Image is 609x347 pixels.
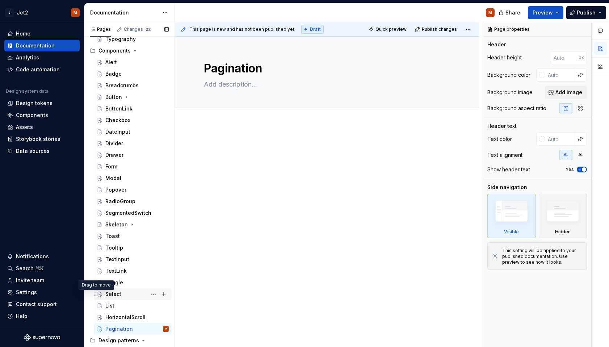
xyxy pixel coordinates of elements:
[105,93,122,101] div: Button
[105,198,135,205] div: RadioGroup
[94,103,172,114] a: ButtonLink
[94,80,172,91] a: Breadcrumbs
[487,105,546,112] div: Background aspect ratio
[87,335,172,346] div: Design patterns
[579,55,584,60] p: px
[16,313,28,320] div: Help
[94,149,172,161] a: Drawer
[495,6,525,19] button: Share
[16,265,43,272] div: Search ⌘K
[94,184,172,196] a: Popover
[94,172,172,184] a: Modal
[566,6,606,19] button: Publish
[16,135,60,143] div: Storybook stories
[24,334,60,341] svg: Supernova Logo
[105,279,123,286] div: Toggle
[487,166,530,173] div: Show header text
[4,275,80,286] a: Invite team
[94,254,172,265] a: TextInput
[16,147,50,155] div: Data sources
[94,242,172,254] a: Tooltip
[366,24,410,34] button: Quick preview
[4,263,80,274] button: Search ⌘K
[4,109,80,121] a: Components
[105,59,117,66] div: Alert
[105,163,117,170] div: Form
[487,135,512,143] div: Text color
[94,312,172,323] a: HorizontalScroll
[487,54,522,61] div: Header height
[98,337,139,344] div: Design patterns
[539,194,587,238] div: Hidden
[105,128,130,135] div: DateInput
[487,122,517,130] div: Header text
[105,35,136,43] div: Typography
[4,64,80,75] a: Code automation
[105,140,123,147] div: Divider
[504,229,519,235] div: Visible
[577,9,596,16] span: Publish
[94,33,172,45] a: Typography
[4,52,80,63] a: Analytics
[4,97,80,109] a: Design tokens
[413,24,460,34] button: Publish changes
[105,117,130,124] div: Checkbox
[105,151,123,159] div: Drawer
[310,26,321,32] span: Draft
[94,300,172,312] a: List
[551,51,579,64] input: Auto
[545,68,574,81] input: Auto
[555,229,571,235] div: Hidden
[105,233,120,240] div: Toast
[16,54,39,61] div: Analytics
[375,26,407,32] span: Quick preview
[94,277,172,288] a: Toggle
[202,60,449,77] textarea: Pagination
[94,265,172,277] a: TextLink
[422,26,457,32] span: Publish changes
[105,175,121,182] div: Modal
[528,6,563,19] button: Preview
[94,114,172,126] a: Checkbox
[94,288,172,300] a: Select
[487,151,522,159] div: Text alignment
[4,287,80,298] a: Settings
[4,310,80,322] button: Help
[1,5,83,20] button: JJet2M
[555,89,582,96] span: Add image
[505,9,520,16] span: Share
[6,88,49,94] div: Design system data
[16,30,30,37] div: Home
[4,251,80,262] button: Notifications
[4,28,80,39] a: Home
[90,26,111,32] div: Pages
[487,184,527,191] div: Side navigation
[94,161,172,172] a: Form
[533,9,553,16] span: Preview
[98,47,131,54] div: Components
[487,89,533,96] div: Background image
[94,91,172,103] a: Button
[16,301,57,308] div: Contact support
[94,219,172,230] a: Skeleton
[4,40,80,51] a: Documentation
[87,45,172,57] div: Components
[487,194,536,238] div: Visible
[79,280,114,290] div: Drag to move
[545,86,587,99] button: Add image
[90,9,159,16] div: Documentation
[94,126,172,138] a: DateInput
[124,26,152,32] div: Changes
[488,10,492,16] div: M
[487,71,530,79] div: Background color
[105,290,121,298] div: Select
[189,26,295,32] span: This page is new and has not been published yet.
[94,68,172,80] a: Badge
[545,133,574,146] input: Auto
[105,221,128,228] div: Skeleton
[16,253,49,260] div: Notifications
[5,8,14,17] div: J
[94,57,172,68] a: Alert
[105,314,146,321] div: HorizontalScroll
